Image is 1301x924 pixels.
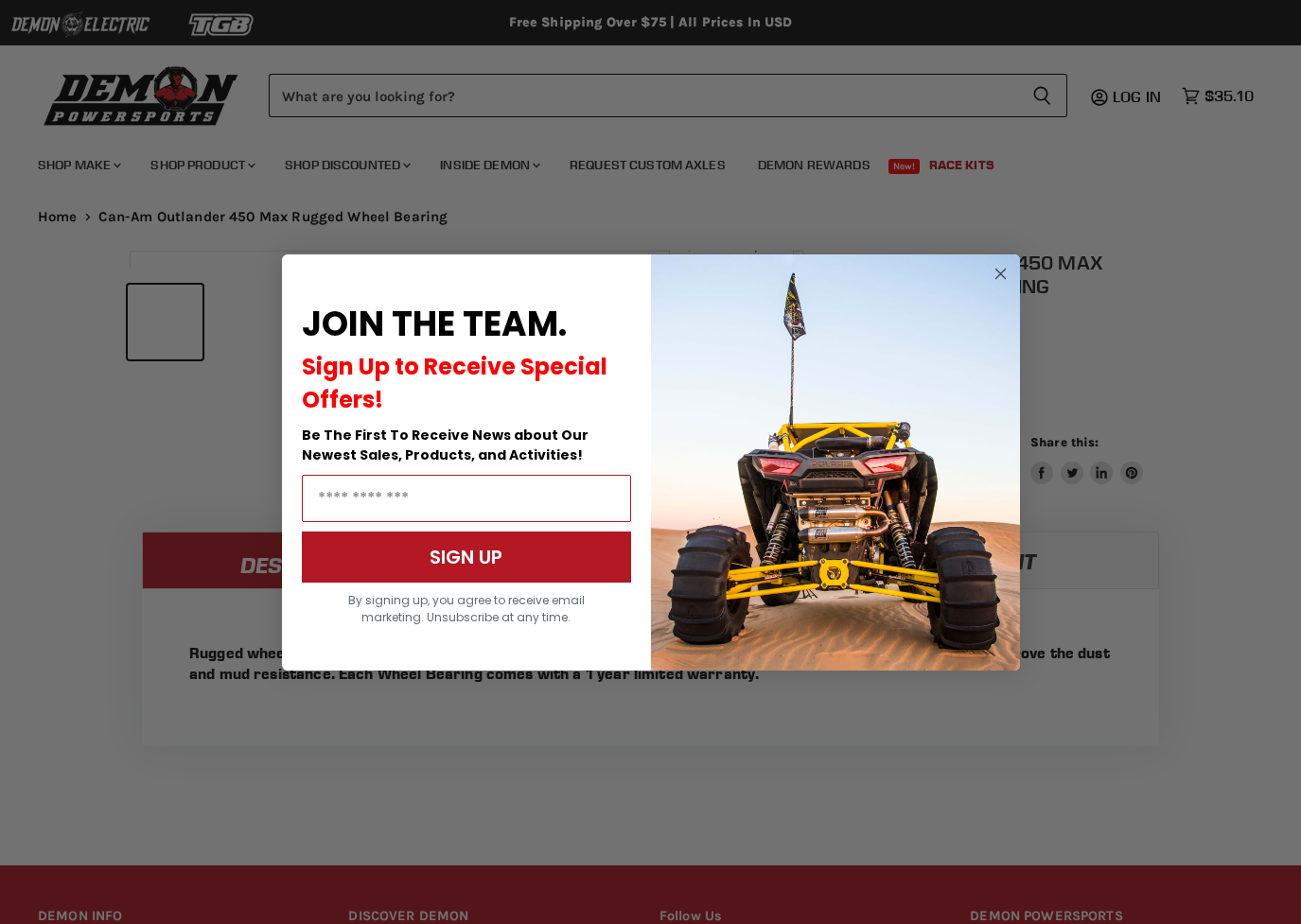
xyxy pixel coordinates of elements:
span: By signing up, you agree to receive email marketing. Unsubscribe at any time. [348,592,585,625]
span: Be The First To Receive News about Our Newest Sales, Products, and Activities! [302,426,589,464]
button: Close dialog [989,262,1012,286]
span: JOIN THE TEAM. [302,300,567,348]
input: Email Address [302,475,631,522]
button: SIGN UP [302,532,631,583]
img: a9095488-b6e7-41ba-879d-588abfab540b.jpeg [651,254,1020,671]
span: Sign Up to Receive Special Offers! [302,351,607,415]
